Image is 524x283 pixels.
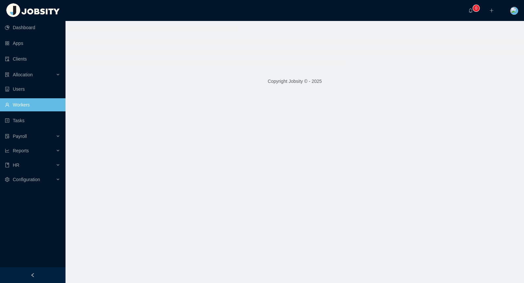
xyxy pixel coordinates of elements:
[13,134,27,139] span: Payroll
[13,72,33,77] span: Allocation
[5,37,60,50] a: icon: appstoreApps
[13,148,29,153] span: Reports
[65,70,524,93] footer: Copyright Jobsity © - 2025
[5,21,60,34] a: icon: pie-chartDashboard
[510,7,518,15] img: fd154270-6900-11e8-8dba-5d495cac71c7_5cf6810034285.jpeg
[5,114,60,127] a: icon: profileTasks
[468,8,473,13] i: icon: bell
[13,177,40,182] span: Configuration
[5,163,9,167] i: icon: book
[5,72,9,77] i: icon: solution
[489,8,494,13] i: icon: plus
[5,134,9,139] i: icon: file-protect
[5,52,60,66] a: icon: auditClients
[13,162,19,168] span: HR
[5,83,60,96] a: icon: robotUsers
[5,148,9,153] i: icon: line-chart
[5,177,9,182] i: icon: setting
[5,98,60,111] a: icon: userWorkers
[473,5,479,11] sup: 0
